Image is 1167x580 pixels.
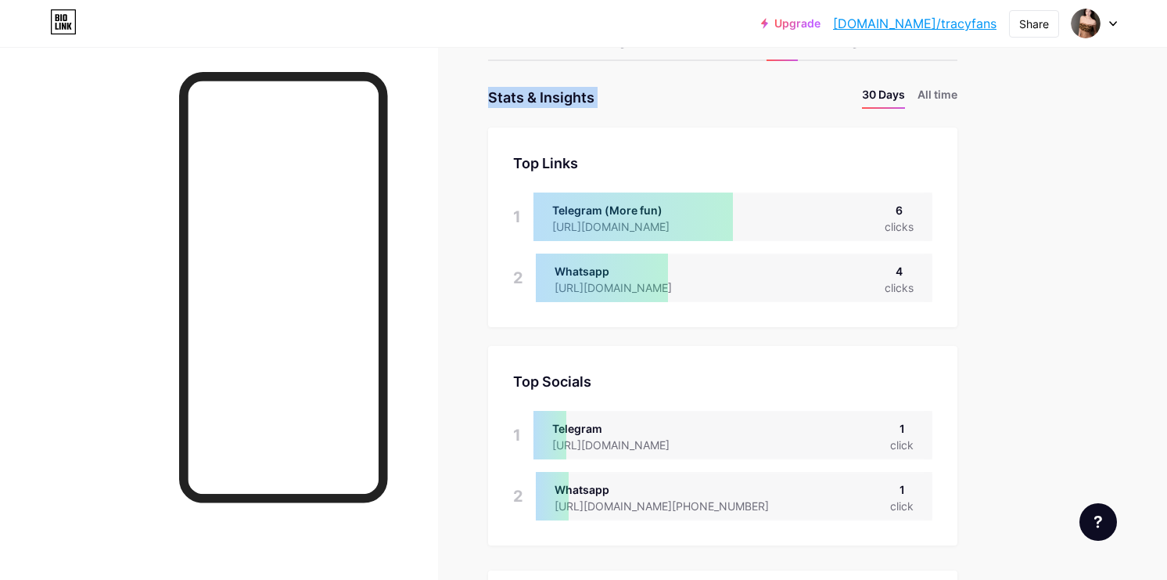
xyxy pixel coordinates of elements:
[890,481,914,498] div: 1
[885,263,914,279] div: 4
[552,420,695,437] div: Telegram
[513,411,521,459] div: 1
[1019,16,1049,32] div: Share
[862,86,905,109] li: 30 Days
[890,420,914,437] div: 1
[552,437,695,453] div: [URL][DOMAIN_NAME]
[890,437,914,453] div: click
[488,86,594,109] div: Stats & Insights
[917,86,957,109] li: All time
[513,193,521,241] div: 1
[885,279,914,296] div: clicks
[555,498,794,514] div: [URL][DOMAIN_NAME][PHONE_NUMBER]
[885,202,914,218] div: 6
[761,17,820,30] a: Upgrade
[555,481,794,498] div: Whatsapp
[890,498,914,514] div: click
[885,218,914,235] div: clicks
[513,153,932,174] div: Top Links
[513,472,523,521] div: 2
[1071,9,1101,38] img: tracyfans
[833,14,996,33] a: [DOMAIN_NAME]/tracyfans
[513,371,932,392] div: Top Socials
[513,254,523,302] div: 2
